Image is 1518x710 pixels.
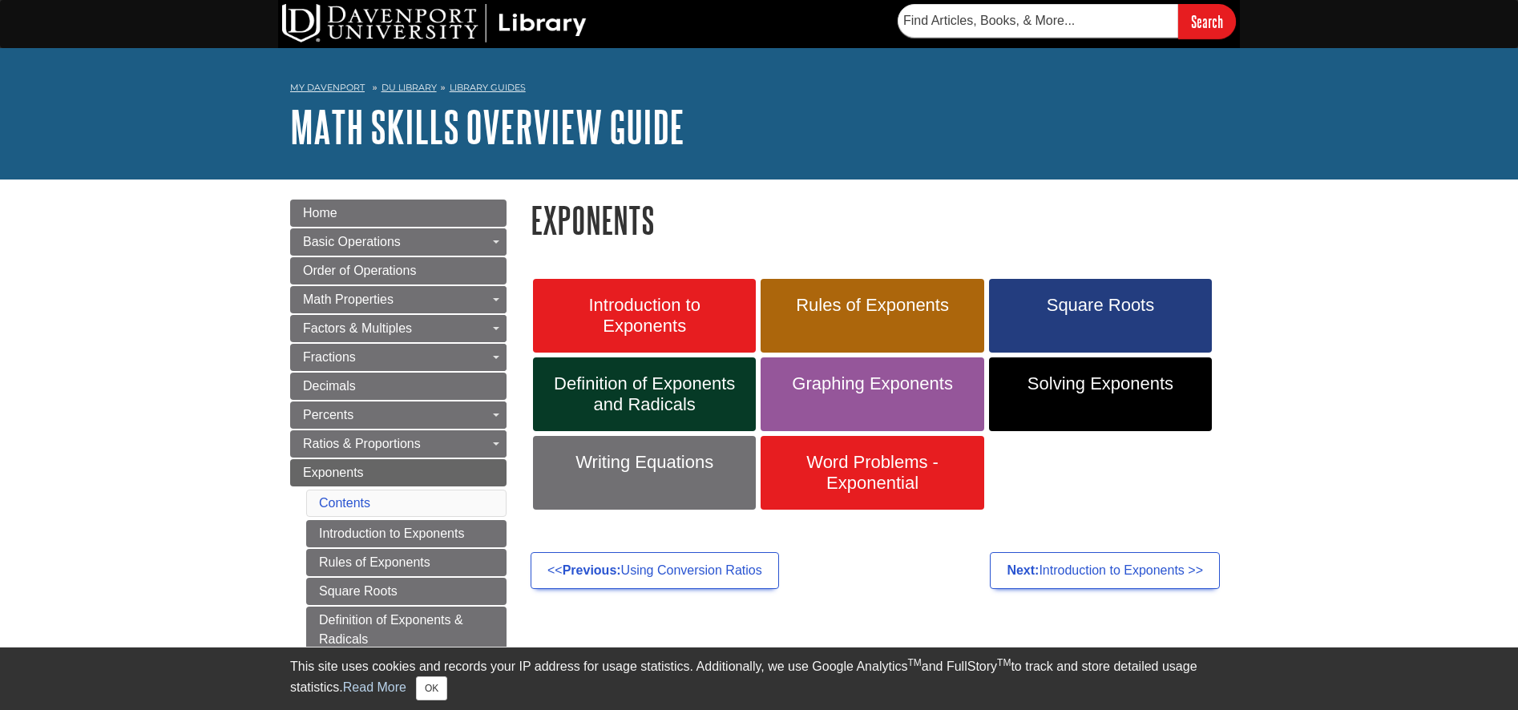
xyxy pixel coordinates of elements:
a: Rules of Exponents [761,279,983,353]
a: Graphing Exponents [761,357,983,431]
span: Square Roots [1001,295,1200,316]
a: Solving Exponents [989,357,1212,431]
span: Solving Exponents [1001,373,1200,394]
a: Math Properties [290,286,507,313]
img: DU Library [282,4,587,42]
a: Home [290,200,507,227]
input: Find Articles, Books, & More... [898,4,1178,38]
strong: Next: [1007,563,1039,577]
a: Rules of Exponents [306,549,507,576]
span: Exponents [303,466,364,479]
span: Order of Operations [303,264,416,277]
span: Fractions [303,350,356,364]
form: Searches DU Library's articles, books, and more [898,4,1236,38]
span: Percents [303,408,353,422]
a: Definition of Exponents & Radicals [306,607,507,653]
span: Basic Operations [303,235,401,248]
a: DU Library [382,82,437,93]
a: Introduction to Exponents [306,520,507,547]
a: My Davenport [290,81,365,95]
a: <<Previous:Using Conversion Ratios [531,552,779,589]
a: Fractions [290,344,507,371]
h1: Exponents [531,200,1228,240]
nav: breadcrumb [290,77,1228,103]
a: Basic Operations [290,228,507,256]
a: Read More [343,680,406,694]
span: Ratios & Proportions [303,437,421,450]
sup: TM [997,657,1011,668]
span: Decimals [303,379,356,393]
a: Definition of Exponents and Radicals [533,357,756,431]
div: This site uses cookies and records your IP address for usage statistics. Additionally, we use Goo... [290,657,1228,700]
a: Math Skills Overview Guide [290,102,684,151]
a: Introduction to Exponents [533,279,756,353]
span: Rules of Exponents [773,295,971,316]
button: Close [416,676,447,700]
a: Square Roots [306,578,507,605]
span: Math Properties [303,292,394,306]
a: Exponents [290,459,507,486]
span: Word Problems - Exponential [773,452,971,494]
span: Home [303,206,337,220]
a: Writing Equations [533,436,756,510]
input: Search [1178,4,1236,38]
a: Factors & Multiples [290,315,507,342]
span: Introduction to Exponents [545,295,744,337]
a: Word Problems - Exponential [761,436,983,510]
span: Graphing Exponents [773,373,971,394]
span: Definition of Exponents and Radicals [545,373,744,415]
a: Ratios & Proportions [290,430,507,458]
a: Percents [290,401,507,429]
a: Next:Introduction to Exponents >> [990,552,1220,589]
a: Square Roots [989,279,1212,353]
span: Writing Equations [545,452,744,473]
a: Order of Operations [290,257,507,284]
sup: TM [907,657,921,668]
strong: Previous: [563,563,621,577]
a: Library Guides [450,82,526,93]
a: Decimals [290,373,507,400]
span: Factors & Multiples [303,321,412,335]
a: Contents [319,496,370,510]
